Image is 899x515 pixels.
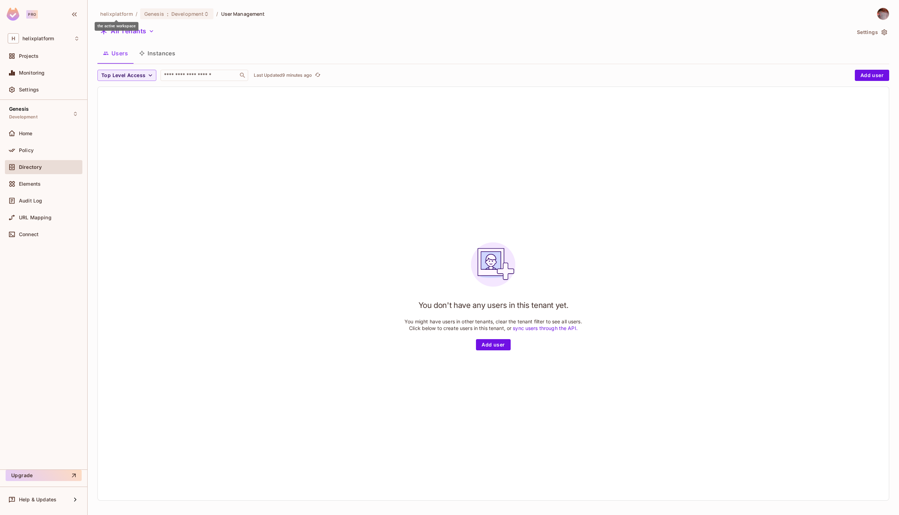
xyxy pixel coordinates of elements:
span: Workspace: helixplatform [22,36,54,41]
img: SReyMgAAAABJRU5ErkJggg== [7,8,19,21]
button: Settings [854,27,889,38]
button: refresh [313,71,322,80]
span: Top Level Access [101,71,145,80]
span: Development [9,114,38,120]
a: sync users through the API. [513,325,578,331]
button: Users [97,44,134,62]
button: Upgrade [6,470,82,481]
span: Elements [19,181,41,187]
p: You might have users in other tenants, clear the tenant filter to see all users. Click below to c... [404,318,582,331]
span: refresh [315,72,321,79]
span: Directory [19,164,42,170]
span: User Management [221,11,265,17]
div: the active workspace [95,22,138,31]
li: / [216,11,218,17]
span: Audit Log [19,198,42,204]
span: Click to refresh data [312,71,322,80]
div: Pro [26,10,38,19]
span: URL Mapping [19,215,52,220]
span: Policy [19,147,34,153]
span: the active workspace [100,11,133,17]
span: Home [19,131,33,136]
span: Settings [19,87,39,92]
span: Projects [19,53,39,59]
span: Genesis [9,106,29,112]
p: Last Updated 9 minutes ago [254,73,312,78]
span: Connect [19,232,39,237]
li: / [136,11,137,17]
button: Add user [855,70,889,81]
span: H [8,33,19,43]
span: Development [171,11,204,17]
button: Instances [134,44,181,62]
button: All Tenants [97,26,157,37]
h1: You don't have any users in this tenant yet. [418,300,568,310]
span: Genesis [144,11,164,17]
span: : [166,11,169,17]
img: David Earl [877,8,889,20]
button: Top Level Access [97,70,156,81]
button: Add user [476,339,510,350]
span: Monitoring [19,70,45,76]
span: Help & Updates [19,497,56,502]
